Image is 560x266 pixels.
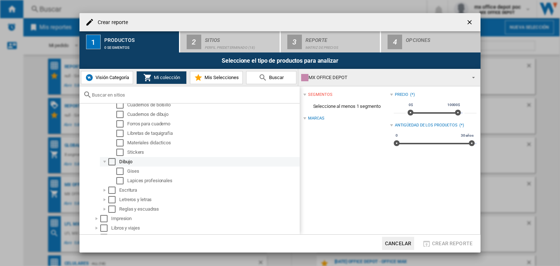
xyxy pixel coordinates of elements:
md-checkbox: Select [100,224,111,232]
button: Mis Selecciones [190,71,243,84]
div: Antigüedad de los productos [395,122,458,128]
md-checkbox: Select [116,101,127,109]
ng-md-icon: getI18NText('BUTTONS.CLOSE_DIALOG') [466,19,475,27]
div: Gises [127,168,299,175]
div: Libretas de taquigrafia [127,130,299,137]
md-checkbox: Select [116,111,127,118]
md-checkbox: Select [116,177,127,184]
button: 2 Sitios Perfil predeterminado (18) [180,31,280,52]
button: 3 Reporte Matriz de precios [281,31,381,52]
md-checkbox: Select [116,139,127,146]
button: Visión Categoría [81,71,133,84]
span: Mi colección [152,75,180,80]
button: Cancelar [382,237,414,250]
div: Productos [104,34,176,42]
div: Escritura [119,187,299,194]
md-checkbox: Select [108,187,119,194]
div: MX OFFICE DEPOT [301,73,466,83]
span: 30 años [460,133,475,138]
md-checkbox: Select [116,168,127,175]
div: Cuadernos de bolsillo [127,101,299,109]
div: Sitios [205,34,277,42]
md-checkbox: Select [108,196,119,203]
div: Materiales didacticos [127,139,299,146]
button: 4 Opciones [381,31,481,52]
span: 0 [394,133,399,138]
md-checkbox: Select [108,206,119,213]
div: Impresion [111,215,299,222]
div: Matriz de precios [306,42,377,50]
div: 4 [388,35,402,49]
div: Dibujo [119,158,299,165]
button: Buscar [246,71,296,84]
div: Seleccione el tipo de productos para analizar [79,52,481,69]
div: 2 [187,35,201,49]
div: Precio [395,92,408,98]
span: Crear reporte [432,240,472,246]
div: Reporte [306,34,377,42]
div: Reglas y escuadras [119,206,299,213]
div: 3 [287,35,302,49]
button: 1 Productos 0 segmentos [79,31,180,52]
div: 0 segmentos [104,42,176,50]
span: Seleccione al menos 1 segmento [303,99,390,113]
input: Buscar en sitios [92,92,296,98]
div: Stickers [127,149,299,156]
div: Cuadernos de dibujo [127,111,299,118]
div: Libros y viajes [111,224,299,232]
h4: Crear reporte [94,19,128,26]
div: Forros para cuaderno [127,120,299,128]
md-checkbox: Select [116,130,127,137]
div: Opciones [406,34,478,42]
span: 10000$ [446,102,461,108]
span: 0$ [408,102,414,108]
div: 1 [86,35,101,49]
md-checkbox: Select [116,120,127,128]
div: Perfil predeterminado (18) [205,42,277,50]
div: Lapices profesionales [127,177,299,184]
span: Buscar [267,75,284,80]
img: wiser-icon-blue.png [85,73,94,82]
button: Mi colección [136,71,187,84]
span: Visión Categoría [94,75,129,80]
button: getI18NText('BUTTONS.CLOSE_DIALOG') [463,15,478,30]
div: Letreros y letras [119,196,299,203]
md-checkbox: Select [116,149,127,156]
span: Mis Selecciones [203,75,239,80]
div: Marcas [308,116,324,121]
button: Crear reporte [420,237,475,250]
md-checkbox: Select [108,158,119,165]
div: segmentos [308,92,332,98]
md-checkbox: Select [100,215,111,222]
